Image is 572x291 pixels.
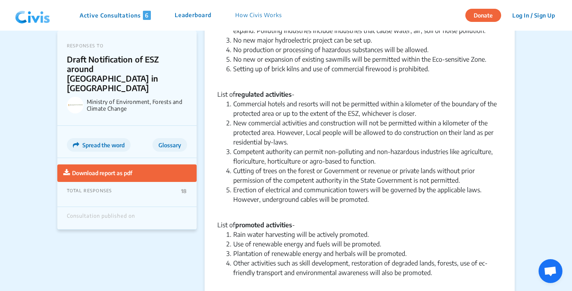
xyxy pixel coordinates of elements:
[175,11,211,20] p: Leaderboard
[235,90,292,98] strong: regulated activities
[233,239,502,249] li: Use of renewable energy and fuels will be promoted.
[235,221,292,229] strong: promoted activities
[67,213,135,223] div: Consultation published on
[465,9,501,22] button: Donate
[82,142,125,148] span: Spread the word
[12,4,53,27] img: navlogo.png
[233,185,502,214] li: Erection of electrical and communication towers will be governed by the applicable laws. However,...
[233,35,502,45] li: No new major hydroelectric project can be set up.
[235,11,282,20] p: How Civis Works
[158,142,181,148] span: Glossary
[67,43,187,48] p: RESPONSES TO
[67,188,112,194] p: TOTAL RESPONSES
[233,258,502,287] li: Other activities such as skill development, restoration of degraded lands, forests, use of ec-fri...
[57,164,197,182] button: Download report as pdf
[152,138,187,152] button: Glossary
[539,259,562,283] div: Open chat
[217,90,502,99] div: List of -
[67,55,175,93] p: Draft Notification of ESZ around [GEOGRAPHIC_DATA] in [GEOGRAPHIC_DATA]
[233,230,502,239] li: Rain water harvesting will be actively promoted.
[217,220,502,230] div: List of -
[233,64,502,83] li: Setting up of brick kilns and use of commercial firewood is prohibited.
[72,170,132,176] span: Download report as pdf
[465,11,507,19] a: Donate
[233,249,502,258] li: Plantation of renewable energy and herbals will be promoted.
[233,45,502,55] li: No production or processing of hazardous substances will be allowed.
[233,118,502,147] li: New commercial activities and construction will not be permitted within a kilometer of the protec...
[80,11,151,20] p: Active Consultations
[233,147,502,166] li: Competent authority can permit non-polluting and non-hazardous industries like agriculture, flori...
[67,138,131,152] button: Spread the word
[181,188,187,194] p: 18
[233,55,502,64] li: No new or expansion of existing sawmills will be permitted within the Eco-sensitive Zone.
[143,11,151,20] span: 6
[87,98,187,112] p: Ministry of Environment, Forests and Climate Change
[233,166,502,185] li: Cutting of trees on the forest or Government or revenue or private lands without prior permission...
[233,99,502,118] li: Commercial hotels and resorts will not be permitted within a kilometer of the boundary of the pro...
[67,97,84,113] img: Ministry of Environment, Forests and Climate Change logo
[507,9,560,21] button: Log In / Sign Up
